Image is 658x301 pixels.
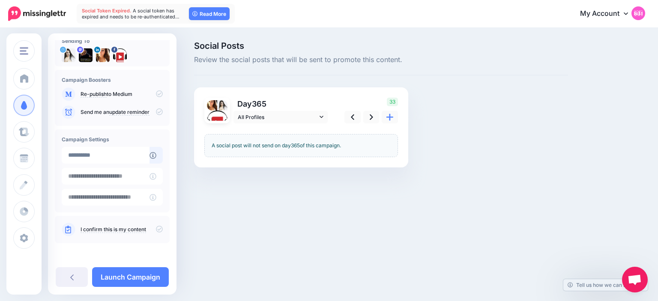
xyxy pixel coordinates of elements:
[81,108,163,116] p: Send me an
[387,98,398,106] span: 33
[81,226,146,233] a: I confirm this is my content
[252,99,266,108] span: 365
[109,109,150,116] a: update reminder
[571,3,645,24] a: My Account
[194,54,568,66] span: Review the social posts that will be sent to promote this content.
[233,98,329,110] p: Day
[62,38,163,44] h4: Sending To
[62,136,163,143] h4: Campaign Settings
[82,8,179,20] span: A social token has expired and needs to be re-authenticated…
[82,8,132,14] span: Social Token Expired.
[194,42,568,50] span: Social Posts
[81,91,107,98] a: Re-publish
[62,48,75,62] img: tSvj_Osu-58146.jpg
[20,47,28,55] img: menu.png
[62,77,163,83] h4: Campaign Boosters
[217,100,227,110] img: tSvj_Osu-58146.jpg
[291,142,300,149] span: 365
[81,90,163,98] p: to Medium
[563,279,648,291] a: Tell us how we can improve
[622,267,648,292] div: Open chat
[204,134,398,157] div: A social post will not send on day of this campaign.
[233,111,328,123] a: All Profiles
[113,48,127,62] img: 307443043_482319977280263_5046162966333289374_n-bsa149661.png
[238,113,317,122] span: All Profiles
[189,7,230,20] a: Read More
[207,100,217,110] img: 1537218439639-55706.png
[8,6,66,21] img: Missinglettr
[96,48,110,62] img: 1537218439639-55706.png
[79,48,93,62] img: 802740b3fb02512f-84599.jpg
[207,110,227,131] img: 307443043_482319977280263_5046162966333289374_n-bsa149661.png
